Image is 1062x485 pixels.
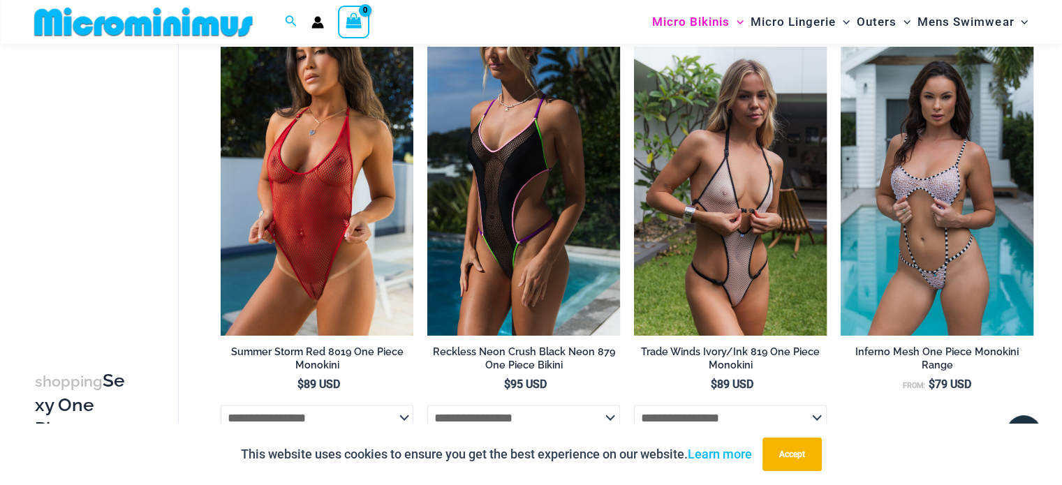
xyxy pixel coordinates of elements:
[649,4,747,40] a: Micro BikinisMenu ToggleMenu Toggle
[652,4,730,40] span: Micro Bikinis
[747,4,853,40] a: Micro LingerieMenu ToggleMenu Toggle
[711,378,717,391] span: $
[29,6,258,38] img: MM SHOP LOGO FLAT
[634,345,827,377] a: Trade Winds Ivory/Ink 819 One Piece Monokini
[338,6,370,38] a: View Shopping Cart, empty
[311,16,324,29] a: Account icon link
[853,4,914,40] a: OutersMenu ToggleMenu Toggle
[504,378,547,391] bdi: 95 USD
[221,47,413,336] a: Summer Storm Red 8019 One Piece 04Summer Storm Red 8019 One Piece 03Summer Storm Red 8019 One Pie...
[841,47,1033,336] a: Inferno Mesh Black White 8561 One Piece 05Inferno Mesh Olive Fuchsia 8561 One Piece 03Inferno Mes...
[504,378,510,391] span: $
[35,369,129,464] h3: Sexy One Piece Monokinis
[1014,4,1028,40] span: Menu Toggle
[836,4,850,40] span: Menu Toggle
[297,378,304,391] span: $
[634,47,827,336] img: Trade Winds IvoryInk 819 One Piece 06
[762,438,822,471] button: Accept
[751,4,836,40] span: Micro Lingerie
[917,4,1014,40] span: Mens Swimwear
[285,13,297,31] a: Search icon link
[297,378,340,391] bdi: 89 USD
[35,47,161,326] iframe: TrustedSite Certified
[903,381,925,390] span: From:
[221,47,413,336] img: Summer Storm Red 8019 One Piece 04
[914,4,1031,40] a: Mens SwimwearMenu ToggleMenu Toggle
[634,345,827,371] h2: Trade Winds Ivory/Ink 819 One Piece Monokini
[221,345,413,377] a: Summer Storm Red 8019 One Piece Monokini
[427,345,620,377] a: Reckless Neon Crush Black Neon 879 One Piece Bikini
[730,4,744,40] span: Menu Toggle
[647,2,1034,42] nav: Site Navigation
[841,345,1033,371] h2: Inferno Mesh One Piece Monokini Range
[241,444,752,465] p: This website uses cookies to ensure you get the best experience on our website.
[711,378,753,391] bdi: 89 USD
[897,4,910,40] span: Menu Toggle
[929,378,971,391] bdi: 79 USD
[427,345,620,371] h2: Reckless Neon Crush Black Neon 879 One Piece Bikini
[841,345,1033,377] a: Inferno Mesh One Piece Monokini Range
[634,47,827,336] a: Trade Winds IvoryInk 819 One Piece 06Trade Winds IvoryInk 819 One Piece 03Trade Winds IvoryInk 81...
[929,378,935,391] span: $
[857,4,897,40] span: Outers
[221,345,413,371] h2: Summer Storm Red 8019 One Piece Monokini
[427,47,620,336] a: Reckless Neon Crush Black Neon 879 One Piece 01Reckless Neon Crush Black Neon 879 One Piece 09Rec...
[841,47,1033,336] img: Inferno Mesh Black White 8561 One Piece 05
[688,447,752,461] a: Learn more
[427,47,620,336] img: Reckless Neon Crush Black Neon 879 One Piece 01
[35,373,103,390] span: shopping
